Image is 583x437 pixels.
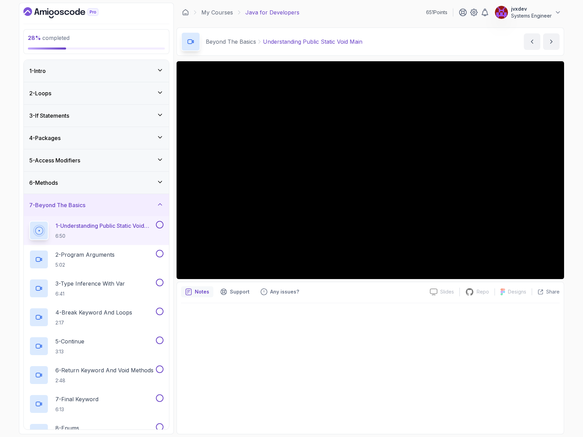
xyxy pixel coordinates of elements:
[55,366,153,374] p: 6 - Return Keyword And Void Methods
[201,8,233,17] a: My Courses
[55,262,115,268] p: 5:02
[24,82,169,104] button: 2-Loops
[532,288,560,295] button: Share
[270,288,299,295] p: Any issues?
[177,61,564,279] iframe: 1 - Understanding public static void main
[29,179,58,187] h3: 6 - Methods
[29,156,80,164] h3: 5 - Access Modifiers
[55,395,98,403] p: 7 - Final Keyword
[29,89,51,97] h3: 2 - Loops
[29,279,163,298] button: 3-Type Inference With Var6:41
[55,424,79,432] p: 8 - Enums
[440,288,454,295] p: Slides
[546,288,560,295] p: Share
[23,7,114,18] a: Dashboard
[24,149,169,171] button: 5-Access Modifiers
[55,222,155,230] p: 1 - Understanding Public Static Void Main
[55,377,153,384] p: 2:48
[216,286,254,297] button: Support button
[55,279,125,288] p: 3 - Type Inference With Var
[55,290,125,297] p: 6:41
[511,12,552,19] p: Systems Engineer
[28,34,70,41] span: completed
[182,9,189,16] a: Dashboard
[24,105,169,127] button: 3-If Statements
[256,286,303,297] button: Feedback button
[29,365,163,385] button: 6-Return Keyword And Void Methods2:48
[24,172,169,194] button: 6-Methods
[24,194,169,216] button: 7-Beyond The Basics
[29,221,163,240] button: 1-Understanding Public Static Void Main6:50
[508,288,526,295] p: Designs
[28,34,41,41] span: 28 %
[29,134,61,142] h3: 4 - Packages
[263,38,362,46] p: Understanding Public Static Void Main
[29,250,163,269] button: 2-Program Arguments5:02
[55,308,132,317] p: 4 - Break Keyword And Loops
[181,286,213,297] button: notes button
[29,67,46,75] h3: 1 - Intro
[29,337,163,356] button: 5-Continue3:13
[245,8,299,17] p: Java for Developers
[495,6,508,19] img: user profile image
[495,6,561,19] button: user profile imagejvxdevSystems Engineer
[55,337,84,345] p: 5 - Continue
[206,38,256,46] p: Beyond The Basics
[543,33,560,50] button: next content
[524,33,540,50] button: previous content
[230,288,250,295] p: Support
[55,233,155,239] p: 6:50
[24,127,169,149] button: 4-Packages
[29,111,69,120] h3: 3 - If Statements
[195,288,209,295] p: Notes
[29,394,163,414] button: 7-Final Keyword6:13
[55,319,132,326] p: 2:17
[426,9,447,16] p: 651 Points
[24,60,169,82] button: 1-Intro
[29,308,163,327] button: 4-Break Keyword And Loops2:17
[55,348,84,355] p: 3:13
[511,6,552,12] p: jvxdev
[477,288,489,295] p: Repo
[29,201,85,209] h3: 7 - Beyond The Basics
[55,406,98,413] p: 6:13
[55,251,115,259] p: 2 - Program Arguments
